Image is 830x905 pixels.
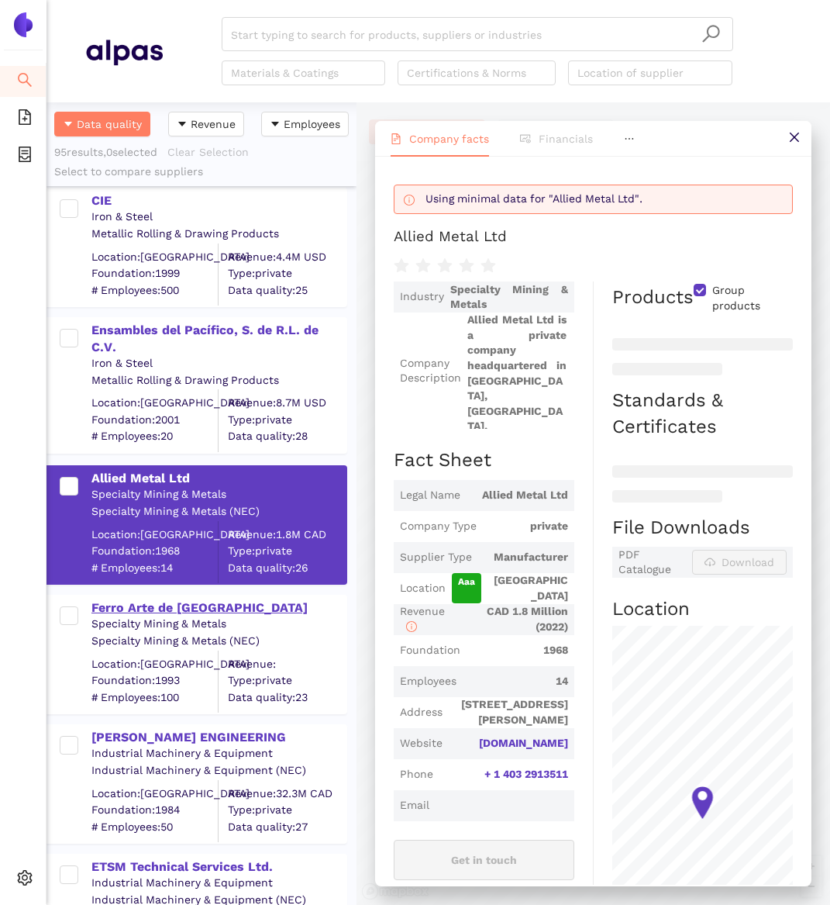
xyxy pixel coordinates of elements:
div: Revenue: 8.7M USD [228,396,346,411]
span: # Employees: 50 [91,819,218,834]
span: Type: private [228,544,346,559]
span: container [17,141,33,172]
div: Specialty Mining & Metals (NEC) [91,634,346,649]
div: Specialty Mining & Metals (NEC) [91,504,346,520]
span: search [17,67,33,98]
div: Industrial Machinery & Equipment (NEC) [91,763,346,779]
span: close [788,131,801,143]
div: Iron & Steel [91,209,346,225]
span: [GEOGRAPHIC_DATA] [452,573,568,603]
div: Industrial Machinery & Equipment [91,746,346,762]
span: # Employees: 20 [91,429,218,444]
span: Data quality: 27 [228,819,346,834]
span: Type: private [228,673,346,689]
div: Allied Metal Ltd [394,226,507,247]
div: Allied Metal Ltd [91,470,346,487]
span: Financials [539,133,593,145]
div: CIE [91,192,346,209]
div: Revenue: 4.4M USD [228,249,346,264]
span: CAD 1.8 Million (2022) [462,604,567,634]
span: # Employees: 14 [91,560,218,575]
span: Revenue [400,605,445,633]
span: info-circle [404,195,415,206]
button: close [777,121,811,156]
span: Employees [400,674,456,689]
span: setting [17,865,33,896]
span: Data quality [77,116,142,133]
span: Data quality: 28 [228,429,346,444]
span: star [459,258,474,274]
span: file-text [391,133,401,144]
div: Products [612,285,694,311]
span: 95 results, 0 selected [54,146,157,158]
span: Type: private [228,803,346,818]
div: Metallic Rolling & Drawing Products [91,226,346,242]
div: Specialty Mining & Metals [91,487,346,503]
span: Company Type [400,519,477,534]
h2: Location [612,596,793,623]
span: Foundation [400,643,460,658]
span: star [480,258,496,274]
span: 14 [463,674,568,689]
span: private [483,519,568,534]
div: Using minimal data for "Allied Metal Ltd". [425,192,786,207]
h2: Standards & Certificates [612,388,793,440]
span: Employees [284,116,340,133]
span: Email [400,798,429,813]
span: Supplier Type [400,550,472,565]
div: Ensambles del Pacífico, S. de R.L. de C.V. [91,322,346,357]
img: Logo [11,12,36,37]
span: 1968 [467,643,568,658]
span: star [394,258,409,274]
span: Group products [706,283,793,313]
span: [STREET_ADDRESS][PERSON_NAME] [449,697,568,727]
button: caret-downRevenue [168,112,244,136]
div: Location: [GEOGRAPHIC_DATA] [91,786,218,801]
span: Manufacturer [478,550,568,565]
span: Location [400,581,446,596]
div: Specialty Mining & Metals [91,617,346,632]
div: Iron & Steel [91,356,346,371]
div: [PERSON_NAME] ENGINEERING [91,729,346,746]
div: Revenue: [228,656,346,672]
div: Location: [GEOGRAPHIC_DATA] [91,656,218,672]
span: file-add [17,104,33,135]
span: Specialty Mining & Metals [450,282,568,313]
span: Type: private [228,412,346,427]
span: Address [400,705,443,720]
button: caret-downData quality [54,112,150,136]
h2: File Downloads [612,515,793,541]
span: Legal Name [400,488,460,503]
span: PDF Catalogue [618,547,686,578]
div: Location: [GEOGRAPHIC_DATA] [91,527,218,542]
img: Homepage [85,33,163,71]
span: star [437,258,453,274]
div: Metallic Rolling & Drawing Products [91,372,346,388]
div: Select to compare suppliers [54,164,349,180]
div: Industrial Machinery & Equipment [91,876,346,891]
span: Foundation: 1993 [91,673,218,689]
span: caret-down [270,119,281,131]
span: Foundation: 1984 [91,803,218,818]
span: Aaa [452,573,481,603]
span: Allied Metal Ltd [467,488,568,503]
span: # Employees: 500 [91,282,218,298]
span: Foundation: 2001 [91,412,218,427]
div: Location: [GEOGRAPHIC_DATA] [91,249,218,264]
span: ellipsis [624,133,635,144]
span: Company Description [400,356,461,386]
span: Data quality: 26 [228,560,346,575]
div: Location: [GEOGRAPHIC_DATA] [91,396,218,411]
span: Industry [400,289,444,305]
div: ETSM Technical Services Ltd. [91,858,346,876]
span: Company facts [409,133,489,145]
span: # Employees: 100 [91,689,218,705]
span: Foundation: 1999 [91,266,218,282]
span: search [701,24,721,43]
div: Ferro Arte de [GEOGRAPHIC_DATA] [91,599,346,617]
h2: Fact Sheet [394,447,574,474]
span: Foundation: 1968 [91,544,218,559]
span: star [415,258,431,274]
span: fund-view [520,133,531,144]
span: caret-down [63,119,74,131]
